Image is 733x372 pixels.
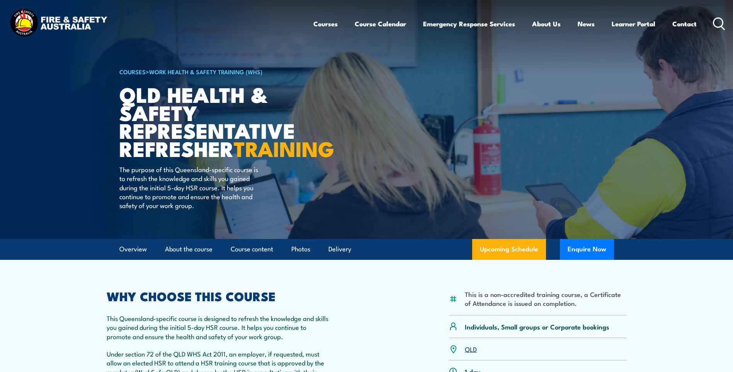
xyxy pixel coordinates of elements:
a: News [578,14,595,34]
h6: > [119,67,310,76]
a: Learner Portal [612,14,655,34]
a: Work Health & Safety Training (WHS) [149,67,262,76]
a: Course Calendar [355,14,406,34]
a: Upcoming Schedule [472,239,546,260]
a: Course content [231,239,273,259]
a: COURSES [119,67,146,76]
a: QLD [465,344,477,353]
a: Photos [291,239,310,259]
a: Overview [119,239,147,259]
a: About the course [165,239,213,259]
h1: QLD Health & Safety Representative Refresher [119,85,310,157]
a: Emergency Response Services [423,14,515,34]
strong: TRAINING [234,132,334,164]
button: Enquire Now [560,239,614,260]
h2: WHY CHOOSE THIS COURSE [107,290,332,301]
p: Individuals, Small groups or Corporate bookings [465,322,609,331]
p: The purpose of this Queensland-specific course is to refresh the knowledge and skills you gained ... [119,165,260,210]
li: This is a non-accredited training course, a Certificate of Attendance is issued on completion. [465,290,627,308]
a: Courses [313,14,338,34]
p: This Queensland-specific course is designed to refresh the knowledge and skills you gained during... [107,314,332,341]
a: Delivery [328,239,351,259]
a: About Us [532,14,561,34]
a: Contact [672,14,697,34]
